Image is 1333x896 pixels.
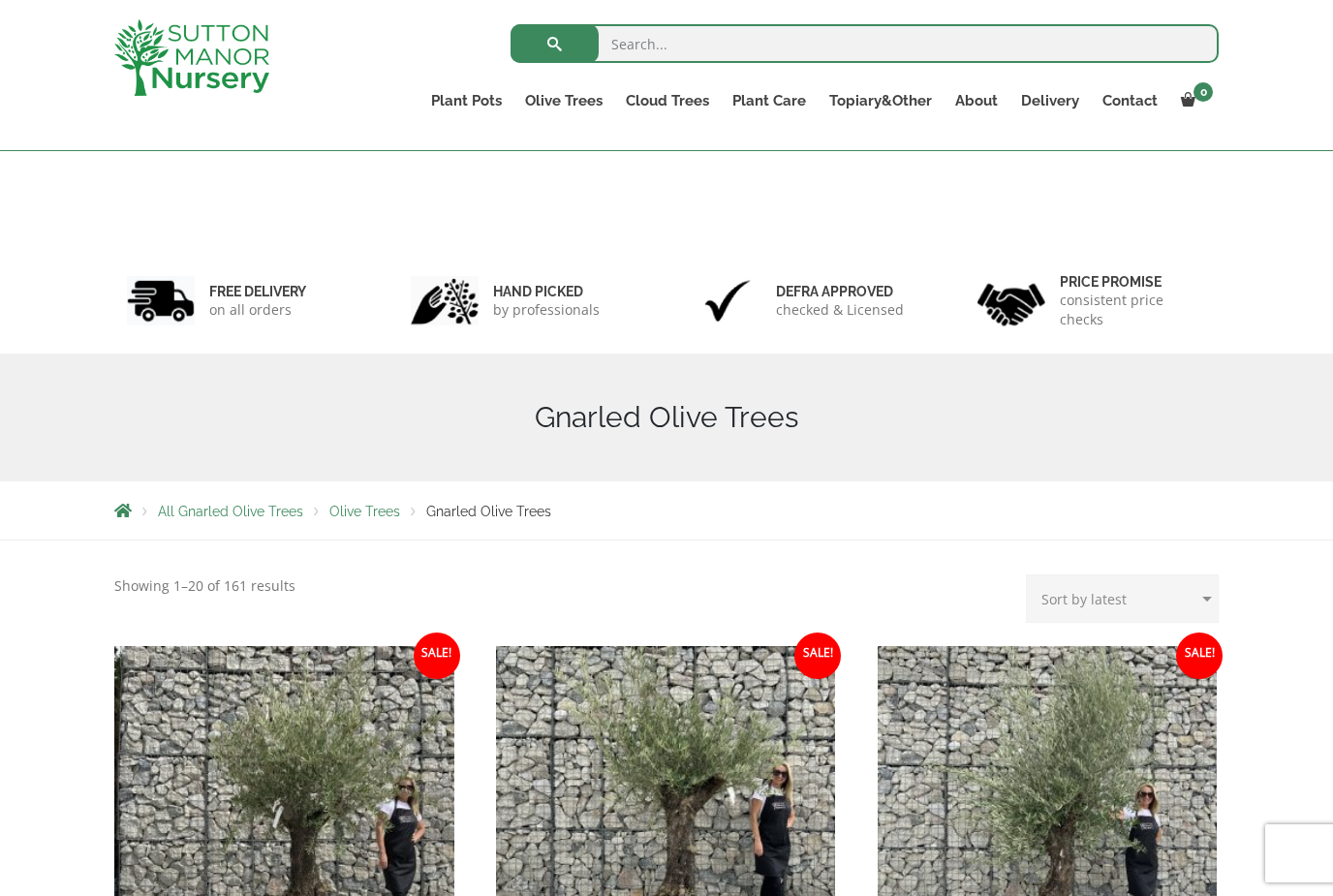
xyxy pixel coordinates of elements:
span: 0 [1193,82,1213,102]
h6: FREE DELIVERY [209,283,306,300]
a: All Gnarled Olive Trees [158,504,303,519]
p: on all orders [209,300,306,320]
p: checked & Licensed [776,300,904,320]
img: logo [114,19,269,96]
a: Delivery [1009,87,1091,114]
p: Showing 1–20 of 161 results [114,574,295,598]
img: 2.jpg [411,276,479,325]
a: About [944,87,1009,114]
a: 0 [1169,87,1219,114]
a: Topiary&Other [818,87,944,114]
img: 1.jpg [127,276,195,325]
span: Sale! [1176,633,1223,679]
h6: Price promise [1060,273,1207,291]
h1: Gnarled Olive Trees [114,400,1219,435]
span: Sale! [794,633,841,679]
img: 4.jpg [977,271,1045,330]
h6: hand picked [493,283,600,300]
a: Contact [1091,87,1169,114]
h6: Defra approved [776,283,904,300]
p: consistent price checks [1060,291,1207,329]
span: Gnarled Olive Trees [426,504,551,519]
a: Plant Pots [419,87,513,114]
a: Plant Care [721,87,818,114]
a: Cloud Trees [614,87,721,114]
a: Olive Trees [329,504,400,519]
select: Shop order [1026,574,1219,623]
p: by professionals [493,300,600,320]
a: Olive Trees [513,87,614,114]
img: 3.jpg [694,276,761,325]
nav: Breadcrumbs [114,503,1219,518]
input: Search... [511,24,1219,63]
span: Sale! [414,633,460,679]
